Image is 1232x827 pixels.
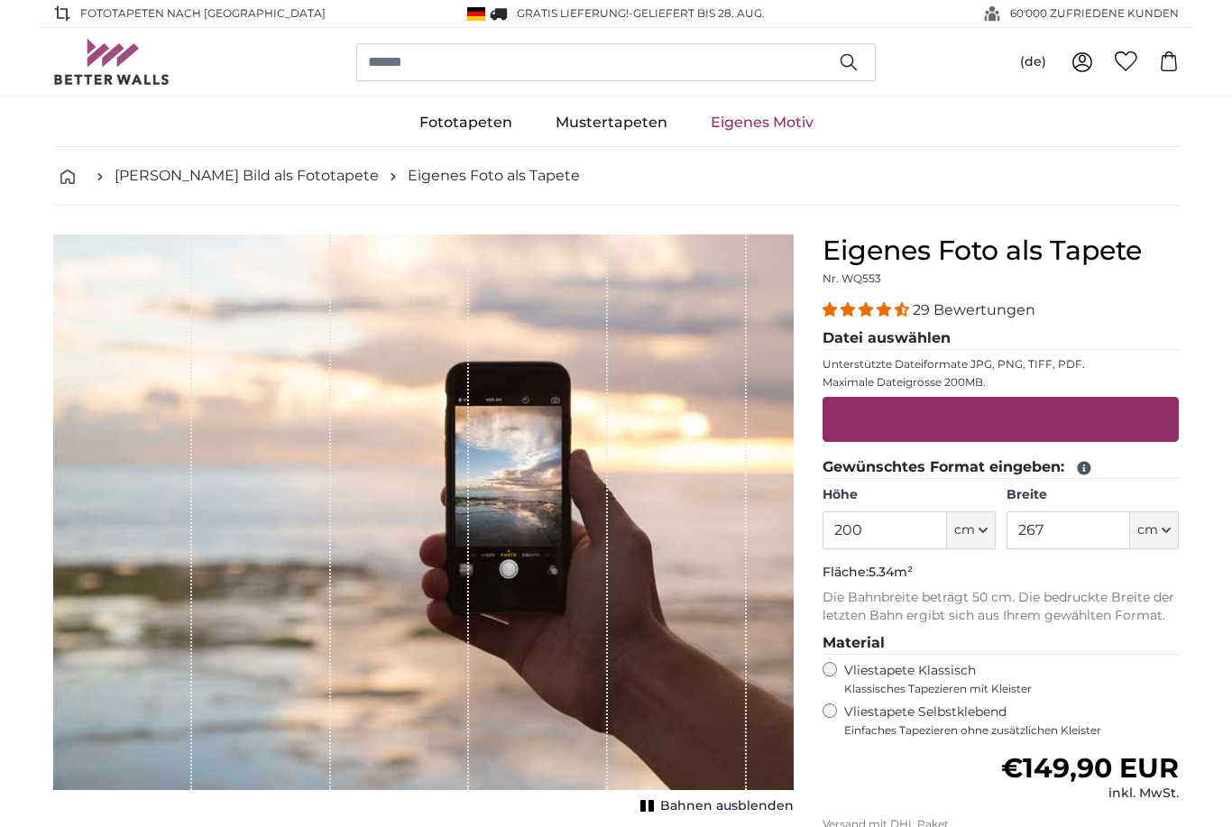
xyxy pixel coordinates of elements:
[689,99,835,146] a: Eigenes Motiv
[1007,486,1179,504] label: Breite
[823,301,913,318] span: 4.34 stars
[823,271,881,285] span: Nr. WQ553
[660,797,794,815] span: Bahnen ausblenden
[1137,521,1158,539] span: cm
[844,723,1179,738] span: Einfaches Tapezieren ohne zusätzlichen Kleister
[844,703,1179,738] label: Vliestapete Selbstklebend
[633,6,765,20] span: Geliefert bis 28. Aug.
[823,632,1179,655] legend: Material
[517,6,629,20] span: GRATIS Lieferung!
[534,99,689,146] a: Mustertapeten
[823,375,1179,390] p: Maximale Dateigrösse 200MB.
[398,99,534,146] a: Fototapeten
[53,234,794,819] div: 1 of 1
[823,357,1179,372] p: Unterstützte Dateiformate JPG, PNG, TIFF, PDF.
[823,234,1179,267] h1: Eigenes Foto als Tapete
[947,511,996,549] button: cm
[1130,511,1179,549] button: cm
[823,564,1179,582] p: Fläche:
[53,39,170,85] img: Betterwalls
[115,165,379,187] a: [PERSON_NAME] Bild als Fototapete
[823,486,995,504] label: Höhe
[844,662,1163,696] label: Vliestapete Klassisch
[408,165,580,187] a: Eigenes Foto als Tapete
[53,147,1179,206] nav: breadcrumbs
[869,564,913,580] span: 5.34m²
[467,7,485,21] img: Deutschland
[1006,46,1061,78] button: (de)
[1001,751,1179,785] span: €149,90 EUR
[823,456,1179,479] legend: Gewünschtes Format eingeben:
[1001,785,1179,803] div: inkl. MwSt.
[823,589,1179,625] p: Die Bahnbreite beträgt 50 cm. Die bedruckte Breite der letzten Bahn ergibt sich aus Ihrem gewählt...
[913,301,1035,318] span: 29 Bewertungen
[635,794,794,819] button: Bahnen ausblenden
[844,682,1163,696] span: Klassisches Tapezieren mit Kleister
[629,6,765,20] span: -
[80,5,326,22] span: Fototapeten nach [GEOGRAPHIC_DATA]
[823,327,1179,350] legend: Datei auswählen
[1010,5,1179,22] span: 60'000 ZUFRIEDENE KUNDEN
[954,521,975,539] span: cm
